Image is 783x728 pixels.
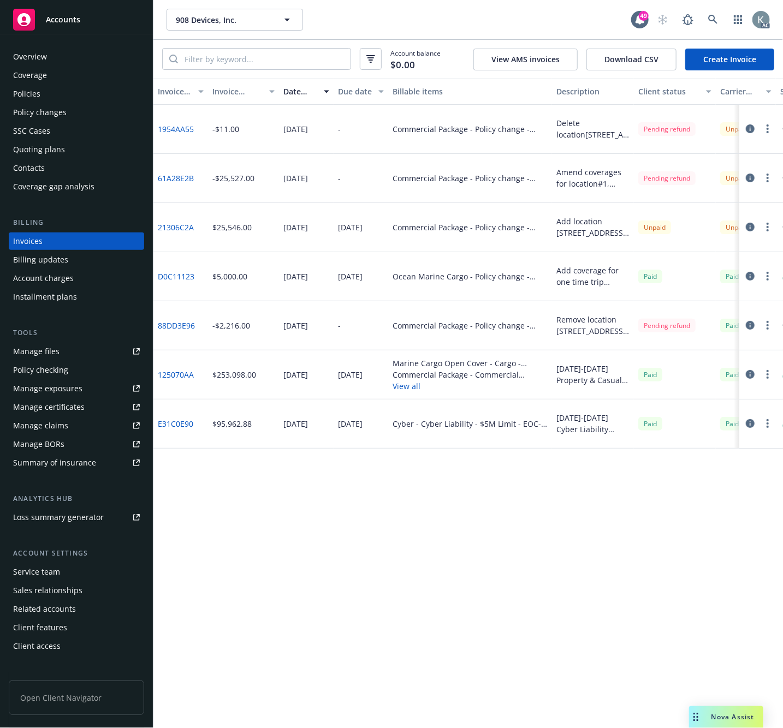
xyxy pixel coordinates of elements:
div: Coverage [13,67,47,84]
div: Due date [338,86,372,97]
a: Manage claims [9,417,144,434]
a: Accounts [9,4,144,35]
div: Invoice amount [212,86,263,97]
a: Manage certificates [9,398,144,416]
div: Commercial Package - Policy change - 08UUNAY4FHF [393,320,548,331]
div: Coverage gap analysis [13,178,94,195]
a: E31C0E90 [158,418,193,429]
div: [DATE] [283,271,308,282]
div: - [338,320,341,331]
a: Search [702,9,724,31]
div: [DATE] [283,172,308,184]
span: Account balance [390,49,441,70]
div: SSC Cases [13,122,50,140]
div: Unpaid [720,220,753,234]
a: Policy checking [9,361,144,379]
div: Account settings [9,548,144,559]
div: Paid [720,368,744,381]
div: $5,000.00 [212,271,247,282]
div: Unpaid [638,220,671,234]
span: Paid [720,270,744,283]
div: Commercial Package - Policy change - 08UUNAY4FHF [393,222,548,233]
button: Billable items [388,79,552,105]
a: Manage exposures [9,380,144,397]
div: Paid [638,368,662,381]
div: Tools [9,327,144,338]
div: Loss summary generator [13,509,104,526]
div: Client status [638,86,699,97]
div: $25,546.00 [212,222,252,233]
div: Related accounts [13,600,76,618]
a: Policy changes [9,104,144,121]
div: Policy changes [13,104,67,121]
div: Account charges [13,270,74,287]
div: Date issued [283,86,317,97]
div: [DATE] [338,369,363,380]
a: Summary of insurance [9,454,144,472]
div: Billing updates [13,251,68,268]
div: Manage BORs [13,435,64,453]
div: Remove location [STREET_ADDRESS][PERSON_NAME][US_STATE]; Amend Blanket Business Personal Property... [556,314,630,337]
div: Sales relationships [13,582,82,599]
button: Invoice amount [208,79,279,105]
button: Invoice ID [153,79,208,105]
a: Manage BORs [9,435,144,453]
div: Installment plans [13,288,77,306]
div: -$25,527.00 [212,172,254,184]
div: Contacts [13,159,45,177]
button: 908 Devices, Inc. [167,9,303,31]
div: Unpaid [720,171,753,185]
a: Account charges [9,270,144,287]
a: Contacts [9,159,144,177]
div: [DATE] [283,222,308,233]
span: $0.00 [390,58,415,72]
a: Client features [9,619,144,636]
a: Installment plans [9,288,144,306]
button: Client status [634,79,716,105]
div: [DATE] [338,418,363,429]
div: Analytics hub [9,493,144,504]
a: Policies [9,85,144,103]
div: Quoting plans [13,141,65,158]
a: Billing updates [9,251,144,268]
div: Manage files [13,343,60,360]
div: Invoice ID [158,86,192,97]
div: Paid [638,270,662,283]
button: Nova Assist [689,706,763,728]
div: Paid [720,319,744,332]
div: Pending refund [638,171,696,185]
button: View all [393,380,548,392]
button: Download CSV [586,49,677,70]
button: View AMS invoices [473,49,578,70]
div: Delete location[STREET_ADDRESS] with class code 30195 and 32804 Add class code 32804 and 30195 fo... [556,117,630,140]
span: Nova Assist [711,712,755,721]
a: Create Invoice [685,49,774,70]
div: Amend coverages for location#1, building#1, amend blanket Business Personal Property to $23,510,0... [556,166,630,189]
div: [DATE] [338,222,363,233]
button: Due date [334,79,388,105]
span: Open Client Navigator [9,681,144,715]
a: Quoting plans [9,141,144,158]
div: Manage claims [13,417,68,434]
a: 61A28E2B [158,172,194,184]
div: [DATE] [283,418,308,429]
a: Sales relationships [9,582,144,599]
div: [DATE]-[DATE] Cyber Liability Renewal [556,412,630,435]
div: Policies [13,85,40,103]
div: Unpaid [720,122,753,136]
div: 49 [639,11,649,21]
a: Coverage gap analysis [9,178,144,195]
div: Client access [13,637,61,655]
div: - [338,123,341,135]
div: Paid [720,417,744,431]
img: photo [752,11,770,28]
div: [DATE] [283,369,308,380]
div: Paid [638,417,662,431]
div: - [338,172,341,184]
div: Description [556,86,630,97]
div: Pending refund [638,319,696,332]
